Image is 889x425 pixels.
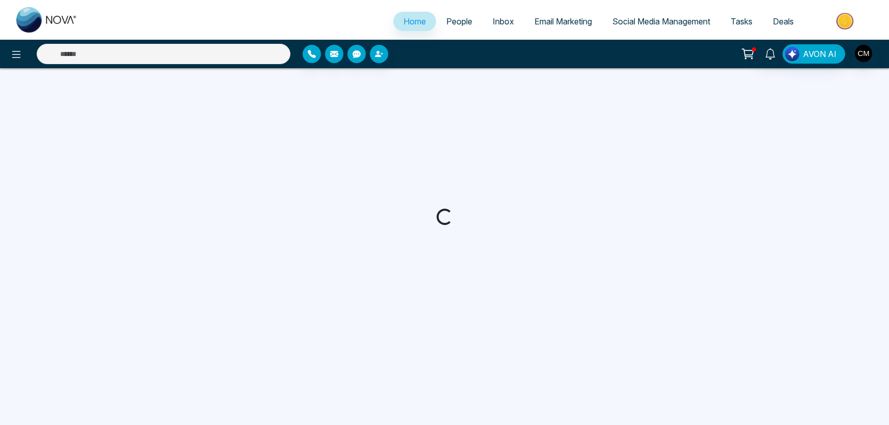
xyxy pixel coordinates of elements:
[809,10,883,33] img: Market-place.gif
[720,12,763,31] a: Tasks
[446,16,472,26] span: People
[602,12,720,31] a: Social Media Management
[524,12,602,31] a: Email Marketing
[534,16,592,26] span: Email Marketing
[393,12,436,31] a: Home
[773,16,794,26] span: Deals
[731,16,752,26] span: Tasks
[855,45,872,62] img: User Avatar
[803,48,837,60] span: AVON AI
[612,16,710,26] span: Social Media Management
[16,7,77,33] img: Nova CRM Logo
[783,44,845,64] button: AVON AI
[482,12,524,31] a: Inbox
[763,12,804,31] a: Deals
[436,12,482,31] a: People
[785,47,799,61] img: Lead Flow
[493,16,514,26] span: Inbox
[403,16,426,26] span: Home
